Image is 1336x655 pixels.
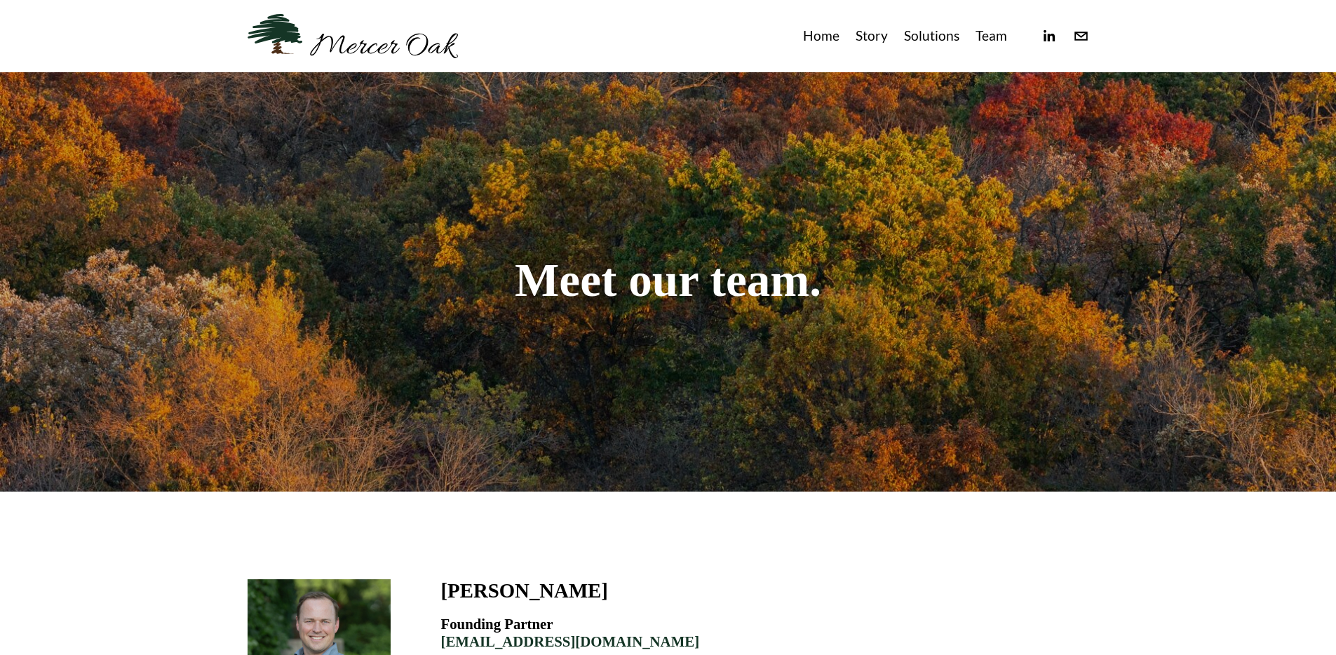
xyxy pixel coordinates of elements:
a: [EMAIL_ADDRESS][DOMAIN_NAME] [441,633,700,649]
h4: Founding Partner [441,616,1089,650]
h3: [PERSON_NAME] [441,579,608,602]
a: Solutions [904,25,959,48]
a: info@merceroaklaw.com [1073,28,1089,44]
a: Home [803,25,839,48]
a: Team [976,25,1007,48]
h1: Meet our team. [248,256,1089,305]
a: Story [856,25,888,48]
a: linkedin-unauth [1041,28,1057,44]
